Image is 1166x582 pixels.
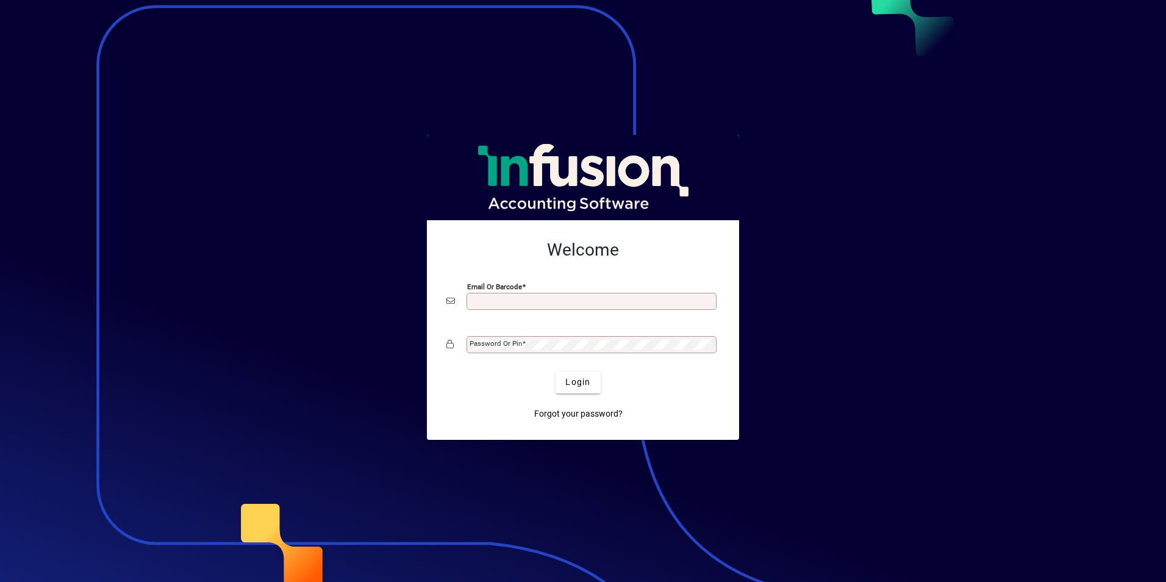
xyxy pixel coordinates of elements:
mat-label: Email or Barcode [467,282,522,290]
a: Forgot your password? [529,403,628,425]
mat-label: Password or Pin [470,339,522,348]
span: Login [565,376,590,389]
span: Forgot your password? [534,408,623,420]
button: Login [556,372,600,393]
h2: Welcome [446,240,720,260]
